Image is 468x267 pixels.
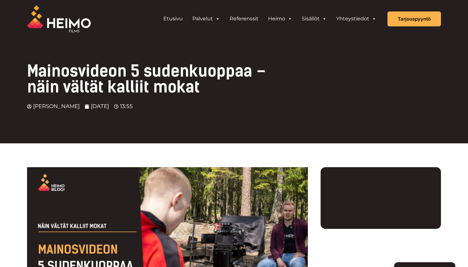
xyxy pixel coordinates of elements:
[91,103,109,109] time: [DATE]
[27,63,275,95] h1: Mainosvideon 5 sudenkuoppaa – näin vältät kalliit mokat
[331,12,381,25] a: Yhteystiedot
[155,12,384,25] aside: Header Widget 1
[326,173,436,220] iframe: Web Forms
[120,103,133,109] time: 13:55
[159,12,188,25] a: Etusivu
[32,101,80,112] span: [PERSON_NAME]
[387,11,441,26] a: Tarjouspyyntö
[263,12,297,25] a: Heimo
[27,5,91,32] img: Heimo Filmsin logo
[188,12,225,25] a: Palvelut
[225,12,263,25] a: Referenssit
[297,12,331,25] a: Sisällöt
